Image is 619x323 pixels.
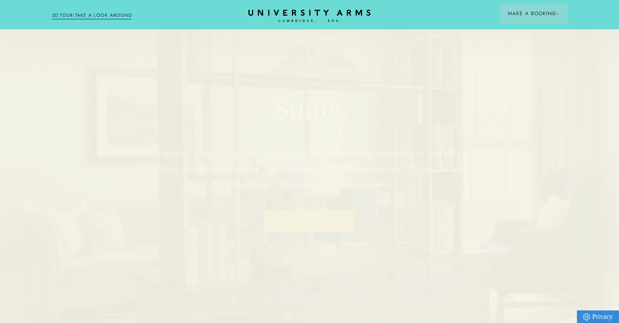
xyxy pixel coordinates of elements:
img: Arrow icon [556,12,559,15]
p: Offering large sitting areas, replete with unmatched views of [PERSON_NAME] Piece, our Suites are... [155,146,464,191]
a: Privacy [577,310,619,323]
h1: Suites [155,91,464,127]
span: Make a Booking [508,10,559,17]
img: Privacy [583,313,590,320]
a: Home [248,10,371,23]
a: 3D TOUR:TAKE A LOOK AROUND [52,12,132,19]
button: Make a BookingArrow icon [499,3,568,24]
a: Book a Suite [264,210,355,232]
